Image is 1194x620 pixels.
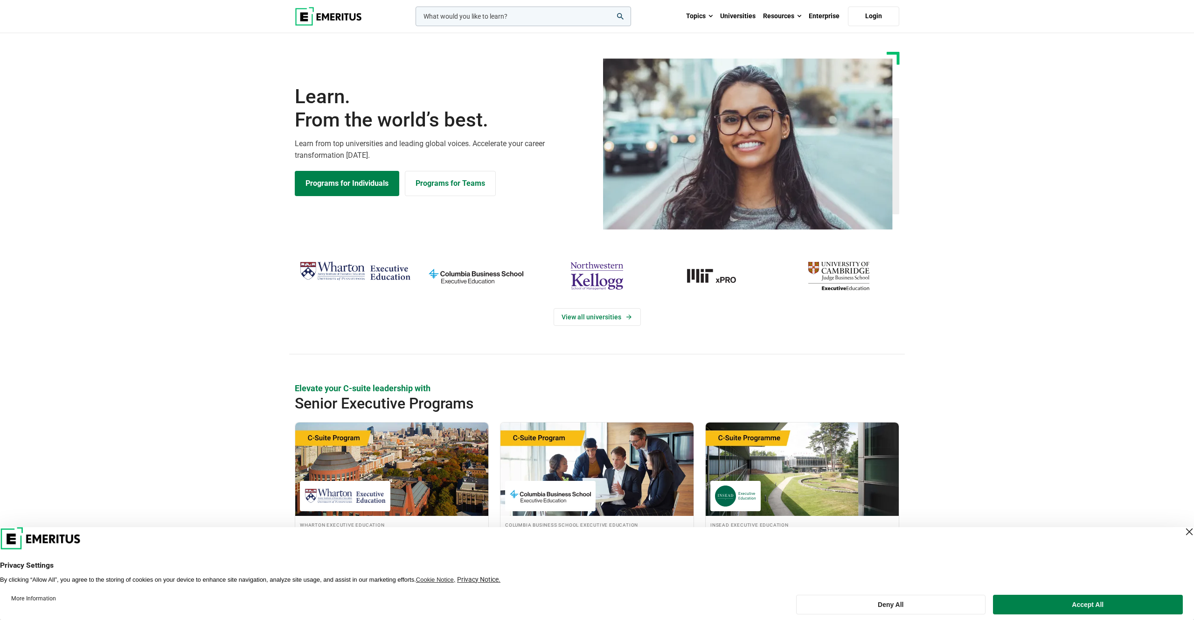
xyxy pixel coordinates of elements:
[603,58,893,230] img: Learn from the world's best
[554,308,641,326] a: View Universities
[299,258,411,285] img: Wharton Executive Education
[300,521,484,528] h4: Wharton Executive Education
[295,85,591,132] h1: Learn.
[500,423,694,516] img: Chief Financial Officer Program | Online Finance Course
[783,258,895,294] img: cambridge-judge-business-school
[295,423,488,516] img: Global C-Suite Program | Online Leadership Course
[706,423,899,516] img: Chief Strategy Officer (CSO) Programme | Online Leadership Course
[662,258,774,294] a: MIT-xPRO
[848,7,899,26] a: Login
[295,394,839,413] h2: Senior Executive Programs
[295,138,591,162] p: Learn from top universities and leading global voices. Accelerate your career transformation [DATE].
[541,258,653,294] img: northwestern-kellogg
[710,521,894,528] h4: INSEAD Executive Education
[500,423,694,575] a: Finance Course by Columbia Business School Executive Education - September 29, 2025 Columbia Busi...
[662,258,774,294] img: MIT xPRO
[416,7,631,26] input: woocommerce-product-search-field-0
[305,486,386,507] img: Wharton Executive Education
[706,423,899,575] a: Leadership Course by INSEAD Executive Education - October 14, 2025 INSEAD Executive Education INS...
[405,171,496,196] a: Explore for Business
[295,108,591,132] span: From the world’s best.
[420,258,532,294] img: columbia-business-school
[295,382,899,394] p: Elevate your C-suite leadership with
[295,423,488,575] a: Leadership Course by Wharton Executive Education - September 24, 2025 Wharton Executive Education...
[715,486,756,507] img: INSEAD Executive Education
[295,171,399,196] a: Explore Programs
[510,486,591,507] img: Columbia Business School Executive Education
[505,521,689,528] h4: Columbia Business School Executive Education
